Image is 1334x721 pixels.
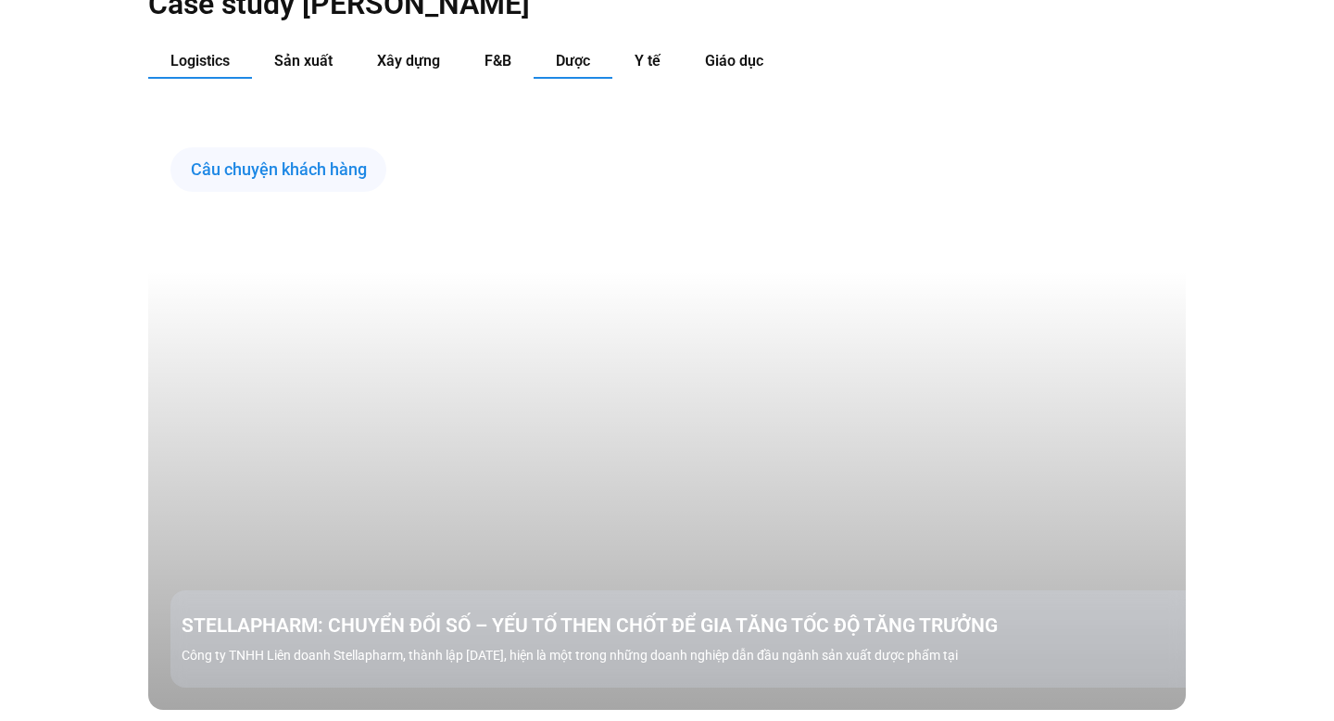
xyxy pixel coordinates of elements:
[705,52,763,70] span: Giáo dục
[556,52,590,70] span: Dược
[274,52,333,70] span: Sản xuất
[635,52,661,70] span: Y tế
[170,52,230,70] span: Logistics
[170,147,386,192] div: Câu chuyện khách hàng
[182,613,1197,639] a: STELLAPHARM: CHUYỂN ĐỔI SỐ – YẾU TỐ THEN CHỐT ĐỂ GIA TĂNG TỐC ĐỘ TĂNG TRƯỞNG
[485,52,511,70] span: F&B
[377,52,440,70] span: Xây dựng
[182,646,1197,665] p: Công ty TNHH Liên doanh Stellapharm, thành lập [DATE], hiện là một trong những doanh nghiệp dẫn đ...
